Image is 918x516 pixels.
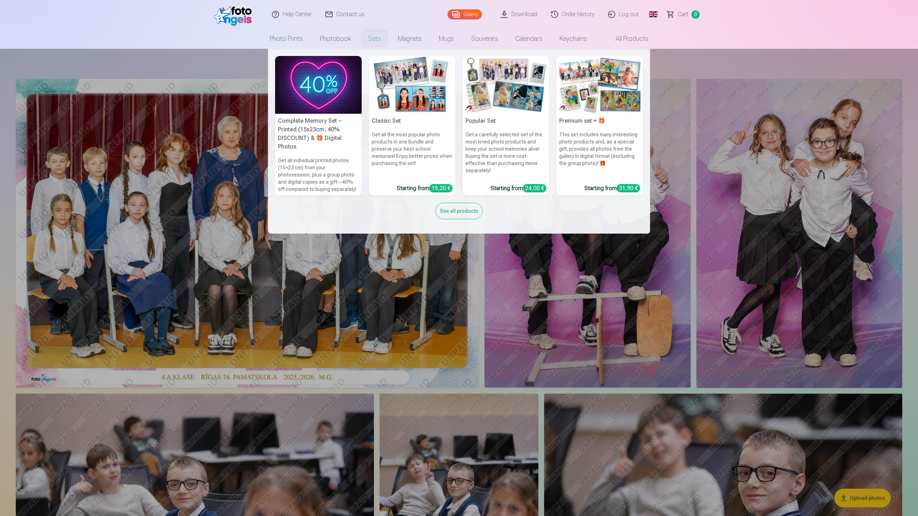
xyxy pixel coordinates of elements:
div: 31,90 € [617,184,640,192]
a: Premium set + 🎁 Premium set + 🎁This set includes many interesting photo products and, as a specia... [556,56,643,196]
a: All products [595,29,657,49]
a: Keychains [551,29,595,49]
h5: Complete Memory Set – Printed (15x23cm, 40% DISCOUNT) & 🎁 Digital Photos [275,114,362,154]
a: Photobook [311,29,360,49]
h6: Get all individual printed photos (15×23 cm) from your photosession, plus a group photo and digit... [275,154,362,196]
a: See all products [435,207,483,214]
a: Gallery [448,9,482,19]
h5: Classic Set [369,114,455,128]
img: Popular Set [463,56,549,114]
a: Classic SetClassic SetGet all the most popular photo products in one bundle and preserve your bes... [369,56,455,196]
img: /fa1 [214,3,255,26]
h6: Get all the most popular photo products in one bundle and preserve your best school memories! Enj... [369,128,455,181]
div: Starting from [397,184,453,193]
div: See all products [435,203,483,219]
h6: Get a carefully selected set of the most loved photo products and keep your school memories alive... [463,128,549,181]
a: Popular SetPopular SetGet a carefully selected set of the most loved photo products and keep your... [463,56,549,196]
span: 0 [691,10,700,19]
h6: This set includes many interesting photo products and, as a special gift, provides all photos fro... [556,128,643,181]
a: Calendars [507,29,551,49]
div: Starting from [491,184,546,193]
a: Sets [360,29,389,49]
div: Starting from [584,184,640,193]
img: Complete Memory Set – Printed (15x23cm, 40% DISCOUNT) & 🎁 Digital Photos [275,56,362,114]
h5: Premium set + 🎁 [556,114,643,128]
a: Photo prints [261,29,311,49]
span: Сart [678,10,688,19]
a: Souvenirs [463,29,507,49]
img: Classic Set [369,56,455,114]
img: Premium set + 🎁 [556,56,643,114]
div: 19,20 € [429,184,453,192]
h5: Popular Set [463,114,549,128]
a: Magnets [389,29,430,49]
a: Mugs [430,29,463,49]
a: Complete Memory Set – Printed (15x23cm, 40% DISCOUNT) & 🎁 Digital PhotosComplete Memory Set – Pri... [275,56,362,196]
div: 24,00 € [523,184,546,192]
